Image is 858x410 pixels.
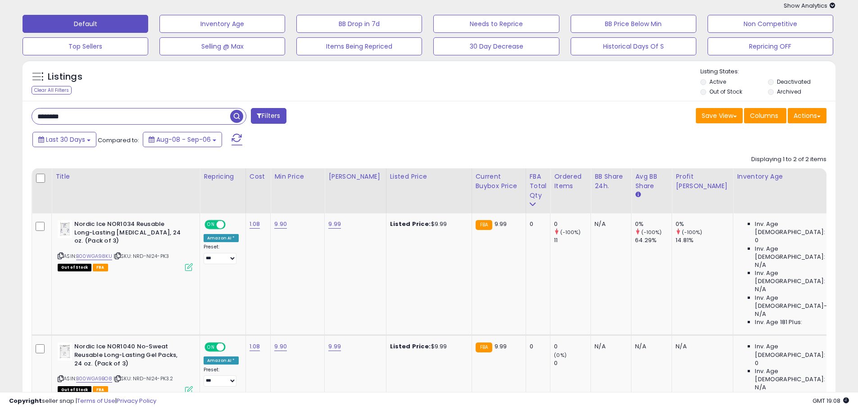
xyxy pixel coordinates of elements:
[755,367,837,383] span: Inv. Age [DEMOGRAPHIC_DATA]:
[495,342,507,351] span: 9.99
[682,229,703,236] small: (-100%)
[296,15,422,33] button: BB Drop in 7d
[433,37,559,55] button: 30 Day Decrease
[224,343,239,351] span: OFF
[595,220,624,228] div: N/A
[204,234,239,242] div: Amazon AI *
[595,342,624,351] div: N/A
[204,367,239,387] div: Preset:
[696,108,743,123] button: Save View
[328,342,341,351] a: 9.99
[58,220,193,270] div: ASIN:
[48,71,82,83] h5: Listings
[390,172,468,181] div: Listed Price
[328,220,341,229] a: 9.99
[250,342,260,351] a: 1.08
[554,236,590,244] div: 11
[755,383,766,392] span: N/A
[9,396,42,405] strong: Copyright
[224,221,239,229] span: OFF
[571,37,696,55] button: Historical Days Of S
[495,220,507,228] span: 9.99
[476,342,492,352] small: FBA
[755,310,766,318] span: N/A
[530,342,544,351] div: 0
[98,136,139,144] span: Compared to:
[751,155,826,164] div: Displaying 1 to 2 of 2 items
[595,172,627,191] div: BB Share 24h.
[76,252,112,260] a: B00WGA98KU
[433,15,559,33] button: Needs to Reprice
[755,220,837,236] span: Inv. Age [DEMOGRAPHIC_DATA]:
[143,132,222,147] button: Aug-08 - Sep-06
[635,191,640,199] small: Avg BB Share.
[58,342,72,360] img: 41A9cRfYReL._SL40_.jpg
[274,342,287,351] a: 9.90
[46,135,85,144] span: Last 30 Days
[204,356,239,365] div: Amazon AI *
[744,108,786,123] button: Columns
[676,220,733,228] div: 0%
[530,220,544,228] div: 0
[205,343,217,351] span: ON
[390,342,431,351] b: Listed Price:
[755,342,837,359] span: Inv. Age [DEMOGRAPHIC_DATA]:
[93,386,108,394] span: FBA
[777,88,801,95] label: Archived
[23,37,148,55] button: Top Sellers
[93,264,108,271] span: FBA
[554,172,587,191] div: Ordered Items
[571,15,696,33] button: BB Price Below Min
[709,88,742,95] label: Out of Stock
[204,172,242,181] div: Repricing
[755,269,837,285] span: Inv. Age [DEMOGRAPHIC_DATA]:
[250,172,267,181] div: Cost
[554,359,590,367] div: 0
[755,245,837,261] span: Inv. Age [DEMOGRAPHIC_DATA]:
[700,68,835,76] p: Listing States:
[676,236,733,244] div: 14.81%
[676,172,729,191] div: Profit [PERSON_NAME]
[476,172,522,191] div: Current Buybox Price
[58,386,91,394] span: All listings that are currently out of stock and unavailable for purchase on Amazon
[554,220,590,228] div: 0
[76,375,112,383] a: B00WGA9BO8
[205,221,217,229] span: ON
[755,285,766,293] span: N/A
[274,220,287,229] a: 9.90
[328,172,382,181] div: [PERSON_NAME]
[476,220,492,230] small: FBA
[708,15,833,33] button: Non Competitive
[159,37,285,55] button: Selling @ Max
[635,236,672,244] div: 64.29%
[635,172,668,191] div: Avg BB Share
[23,15,148,33] button: Default
[676,342,726,351] div: N/A
[755,294,837,310] span: Inv. Age [DEMOGRAPHIC_DATA]-180:
[58,264,91,271] span: All listings that are currently out of stock and unavailable for purchase on Amazon
[390,342,465,351] div: $9.99
[635,342,665,351] div: N/A
[32,86,72,95] div: Clear All Filters
[530,172,547,200] div: FBA Total Qty
[113,375,173,382] span: | SKU: NRD-NI24-PK3.2
[750,111,778,120] span: Columns
[554,342,590,351] div: 0
[274,172,321,181] div: Min Price
[296,37,422,55] button: Items Being Repriced
[560,229,581,236] small: (-100%)
[709,78,726,86] label: Active
[390,220,431,228] b: Listed Price:
[58,220,72,238] img: 41dIUvH+syL._SL40_.jpg
[32,132,96,147] button: Last 30 Days
[251,108,286,124] button: Filters
[788,108,826,123] button: Actions
[74,220,184,248] b: Nordic Ice NOR1034 Reusable Long-Lasting [MEDICAL_DATA], 24 oz. (Pack of 3)
[635,220,672,228] div: 0%
[250,220,260,229] a: 1.08
[159,15,285,33] button: Inventory Age
[784,1,835,10] span: Show Analytics
[813,396,849,405] span: 2025-10-7 19:08 GMT
[777,78,811,86] label: Deactivated
[9,397,156,405] div: seller snap | |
